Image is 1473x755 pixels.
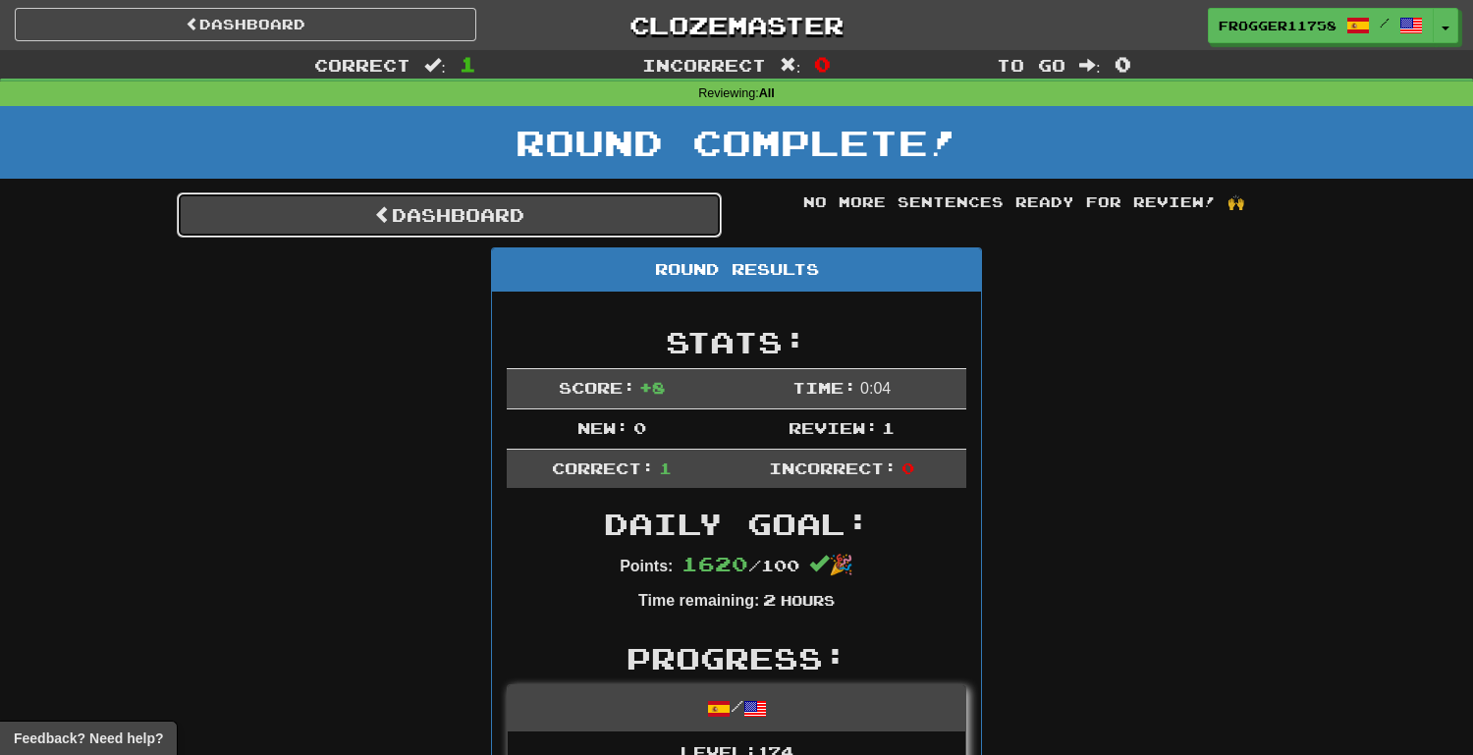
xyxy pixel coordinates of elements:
[7,123,1466,162] h1: Round Complete!
[997,55,1065,75] span: To go
[177,192,722,238] a: Dashboard
[751,192,1296,212] div: No more sentences ready for review! 🙌
[789,418,878,437] span: Review:
[860,380,891,397] span: 0 : 0 4
[642,55,766,75] span: Incorrect
[314,55,410,75] span: Correct
[1380,16,1390,29] span: /
[552,458,654,477] span: Correct:
[1208,8,1434,43] a: frogger11758 /
[15,8,476,41] a: Dashboard
[792,378,856,397] span: Time:
[682,556,799,574] span: / 100
[507,642,966,674] h2: Progress:
[759,86,775,100] strong: All
[769,458,897,477] span: Incorrect:
[507,326,966,358] h2: Stats:
[780,57,801,74] span: :
[460,52,476,76] span: 1
[1115,52,1131,76] span: 0
[1079,57,1101,74] span: :
[901,458,914,477] span: 0
[559,378,635,397] span: Score:
[638,592,759,609] strong: Time remaining:
[577,418,628,437] span: New:
[492,248,981,292] div: Round Results
[507,508,966,540] h2: Daily Goal:
[763,590,776,609] span: 2
[506,8,967,42] a: Clozemaster
[781,592,835,609] small: Hours
[508,685,965,731] div: /
[882,418,895,437] span: 1
[424,57,446,74] span: :
[639,378,665,397] span: + 8
[1219,17,1337,34] span: frogger11758
[682,552,748,575] span: 1620
[659,458,672,477] span: 1
[814,52,831,76] span: 0
[809,554,853,575] span: 🎉
[620,558,673,574] strong: Points:
[14,728,163,748] span: Open feedback widget
[633,418,646,437] span: 0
